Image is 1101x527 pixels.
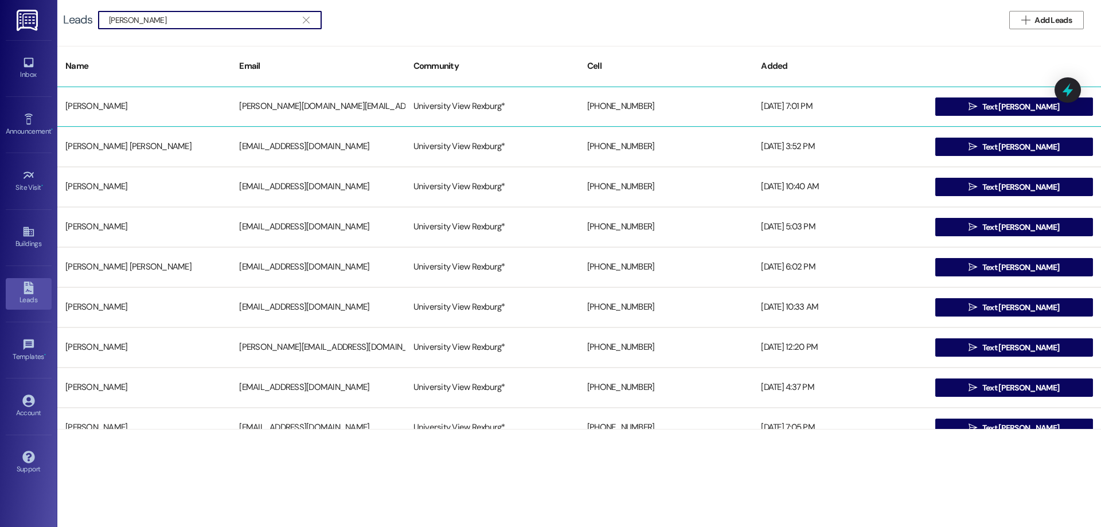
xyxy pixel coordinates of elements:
span: Text [PERSON_NAME] [982,101,1059,113]
i:  [1021,15,1030,25]
span: Text [PERSON_NAME] [982,422,1059,434]
i:  [303,15,309,25]
button: Text [PERSON_NAME] [935,338,1093,357]
button: Text [PERSON_NAME] [935,178,1093,196]
div: University View Rexburg* [405,296,579,319]
span: • [41,182,43,190]
button: Text [PERSON_NAME] [935,138,1093,156]
div: University View Rexburg* [405,216,579,239]
button: Clear text [297,11,315,29]
span: Text [PERSON_NAME] [982,261,1059,274]
span: • [44,351,46,359]
div: [EMAIL_ADDRESS][DOMAIN_NAME] [231,416,405,439]
button: Text [PERSON_NAME] [935,218,1093,236]
a: Account [6,391,52,422]
div: [PHONE_NUMBER] [579,216,753,239]
button: Text [PERSON_NAME] [935,378,1093,397]
div: [DATE] 6:02 PM [753,256,927,279]
div: Cell [579,52,753,80]
div: [EMAIL_ADDRESS][DOMAIN_NAME] [231,175,405,198]
div: [DATE] 12:20 PM [753,336,927,359]
i:  [969,383,977,392]
div: [PHONE_NUMBER] [579,95,753,118]
div: [EMAIL_ADDRESS][DOMAIN_NAME] [231,376,405,399]
div: Email [231,52,405,80]
i:  [969,303,977,312]
div: Name [57,52,231,80]
div: [PERSON_NAME] [57,336,231,359]
div: Leads [63,14,92,26]
button: Text [PERSON_NAME] [935,97,1093,116]
div: [PERSON_NAME][DOMAIN_NAME][EMAIL_ADDRESS][DOMAIN_NAME] [231,95,405,118]
div: [PERSON_NAME][EMAIL_ADDRESS][DOMAIN_NAME] [231,336,405,359]
div: [PERSON_NAME] [PERSON_NAME] [57,256,231,279]
button: Add Leads [1009,11,1084,29]
div: [PHONE_NUMBER] [579,296,753,319]
span: Text [PERSON_NAME] [982,342,1059,354]
div: University View Rexburg* [405,175,579,198]
div: [EMAIL_ADDRESS][DOMAIN_NAME] [231,216,405,239]
div: [DATE] 3:52 PM [753,135,927,158]
a: Support [6,447,52,478]
div: [PHONE_NUMBER] [579,416,753,439]
span: Text [PERSON_NAME] [982,382,1059,394]
div: [PERSON_NAME] [57,175,231,198]
img: ResiDesk Logo [17,10,40,31]
div: [EMAIL_ADDRESS][DOMAIN_NAME] [231,296,405,319]
i:  [969,102,977,111]
i:  [969,182,977,192]
div: [PERSON_NAME] [57,296,231,319]
div: University View Rexburg* [405,336,579,359]
span: Text [PERSON_NAME] [982,181,1059,193]
div: [PERSON_NAME] [57,95,231,118]
i:  [969,343,977,352]
span: Text [PERSON_NAME] [982,141,1059,153]
i:  [969,263,977,272]
div: [EMAIL_ADDRESS][DOMAIN_NAME] [231,256,405,279]
i:  [969,142,977,151]
div: University View Rexburg* [405,135,579,158]
button: Text [PERSON_NAME] [935,258,1093,276]
div: [PHONE_NUMBER] [579,376,753,399]
div: [PHONE_NUMBER] [579,175,753,198]
div: [DATE] 10:33 AM [753,296,927,319]
button: Text [PERSON_NAME] [935,298,1093,317]
div: [DATE] 7:05 PM [753,416,927,439]
a: Buildings [6,222,52,253]
i:  [969,423,977,432]
a: Leads [6,278,52,309]
div: [DATE] 7:01 PM [753,95,927,118]
div: Added [753,52,927,80]
div: [PERSON_NAME] [57,216,231,239]
div: University View Rexburg* [405,376,579,399]
input: Search name/email/community (quotes for exact match e.g. "John Smith") [109,12,297,28]
div: [PHONE_NUMBER] [579,336,753,359]
div: [DATE] 5:03 PM [753,216,927,239]
button: Text [PERSON_NAME] [935,419,1093,437]
span: Text [PERSON_NAME] [982,302,1059,314]
div: University View Rexburg* [405,256,579,279]
span: Text [PERSON_NAME] [982,221,1059,233]
a: Templates • [6,335,52,366]
div: [DATE] 10:40 AM [753,175,927,198]
div: [PHONE_NUMBER] [579,256,753,279]
span: • [51,126,53,134]
div: [PERSON_NAME] [57,416,231,439]
div: [PHONE_NUMBER] [579,135,753,158]
div: University View Rexburg* [405,416,579,439]
a: Inbox [6,53,52,84]
div: [DATE] 4:37 PM [753,376,927,399]
div: Community [405,52,579,80]
div: [PERSON_NAME] [57,376,231,399]
div: [PERSON_NAME] [PERSON_NAME] [57,135,231,158]
span: Add Leads [1034,14,1072,26]
i:  [969,222,977,232]
div: University View Rexburg* [405,95,579,118]
div: [EMAIL_ADDRESS][DOMAIN_NAME] [231,135,405,158]
a: Site Visit • [6,166,52,197]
